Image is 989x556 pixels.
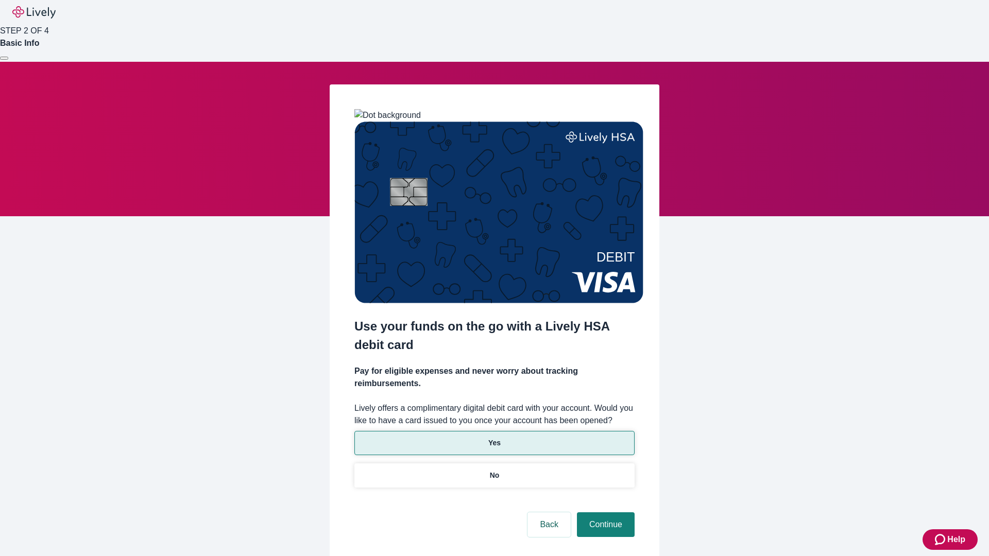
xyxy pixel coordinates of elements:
[354,431,635,455] button: Yes
[923,529,978,550] button: Zendesk support iconHelp
[354,317,635,354] h2: Use your funds on the go with a Lively HSA debit card
[947,533,965,546] span: Help
[354,463,635,488] button: No
[354,365,635,390] h4: Pay for eligible expenses and never worry about tracking reimbursements.
[354,121,643,303] img: Debit card
[354,109,421,121] img: Dot background
[488,438,501,448] p: Yes
[490,470,500,481] p: No
[527,512,571,537] button: Back
[935,533,947,546] svg: Zendesk support icon
[577,512,635,537] button: Continue
[12,6,56,19] img: Lively
[354,402,635,427] label: Lively offers a complimentary digital debit card with your account. Would you like to have a card...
